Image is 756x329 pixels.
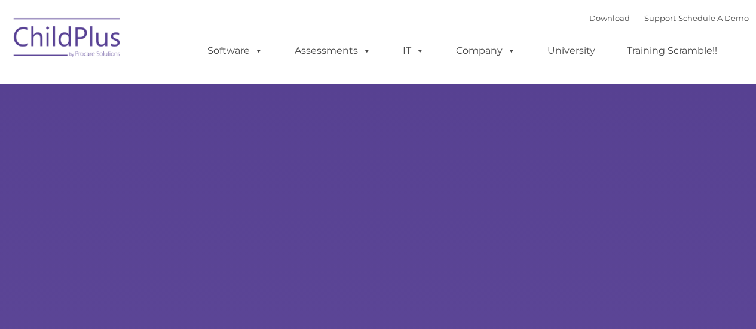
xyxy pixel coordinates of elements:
a: University [535,39,607,63]
a: Support [644,13,676,23]
a: Assessments [283,39,383,63]
img: ChildPlus by Procare Solutions [8,10,127,69]
a: Software [195,39,275,63]
a: IT [391,39,436,63]
font: | [589,13,749,23]
a: Schedule A Demo [678,13,749,23]
a: Training Scramble!! [615,39,729,63]
a: Download [589,13,630,23]
a: Company [444,39,528,63]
